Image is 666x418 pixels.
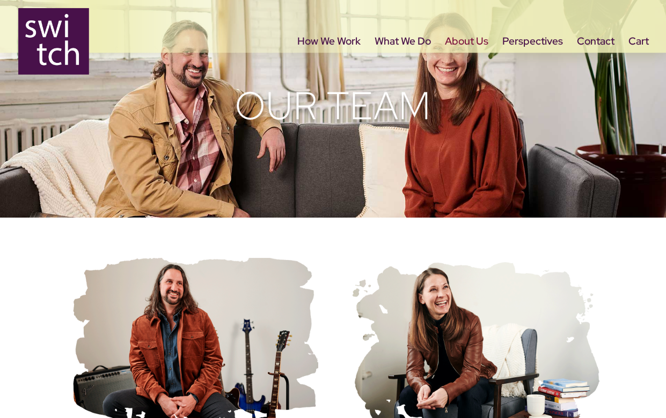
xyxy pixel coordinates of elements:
a: How We Work [297,38,361,83]
a: What We Do [375,38,431,83]
a: Cart [628,38,649,83]
a: About Us [445,38,488,83]
h1: Our TEAM [67,83,599,134]
a: Contact [577,38,614,83]
a: Perspectives [502,38,563,83]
